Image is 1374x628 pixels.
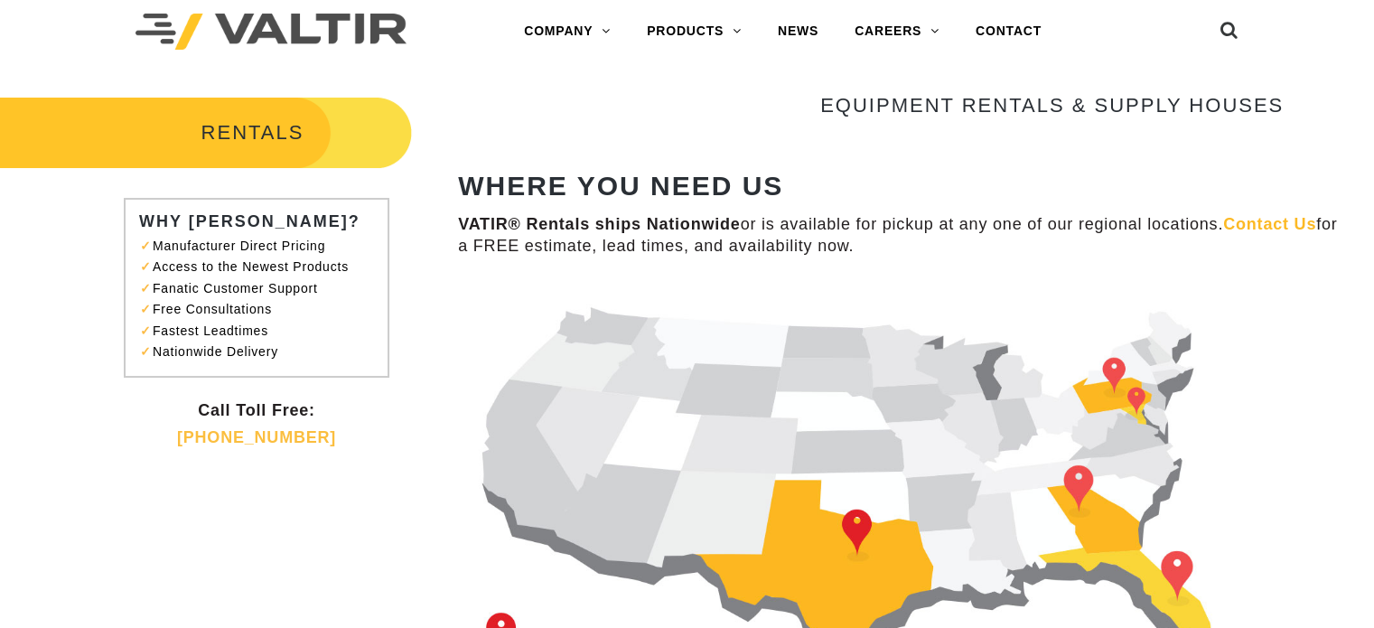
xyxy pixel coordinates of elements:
[629,14,760,50] a: PRODUCTS
[148,299,374,320] li: Free Consultations
[148,278,374,299] li: Fanatic Customer Support
[458,95,1284,117] h3: EQUIPMENT RENTALS & SUPPLY HOUSES
[148,236,374,257] li: Manufacturer Direct Pricing
[1223,215,1316,233] a: Contact Us
[148,257,374,277] li: Access to the Newest Products
[458,171,783,201] strong: WHERE YOU NEED US
[458,215,740,233] strong: VATIR® Rentals ships Nationwide
[760,14,837,50] a: NEWS
[139,213,383,231] h3: WHY [PERSON_NAME]?
[177,428,336,446] a: [PHONE_NUMBER]
[148,321,374,342] li: Fastest Leadtimes
[958,14,1060,50] a: CONTACT
[458,214,1347,257] p: or is available for pickup at any one of our regional locations. for a FREE estimate, lead times,...
[148,342,374,362] li: Nationwide Delivery
[506,14,629,50] a: COMPANY
[136,14,407,51] img: Valtir
[198,401,315,419] strong: Call Toll Free:
[837,14,958,50] a: CAREERS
